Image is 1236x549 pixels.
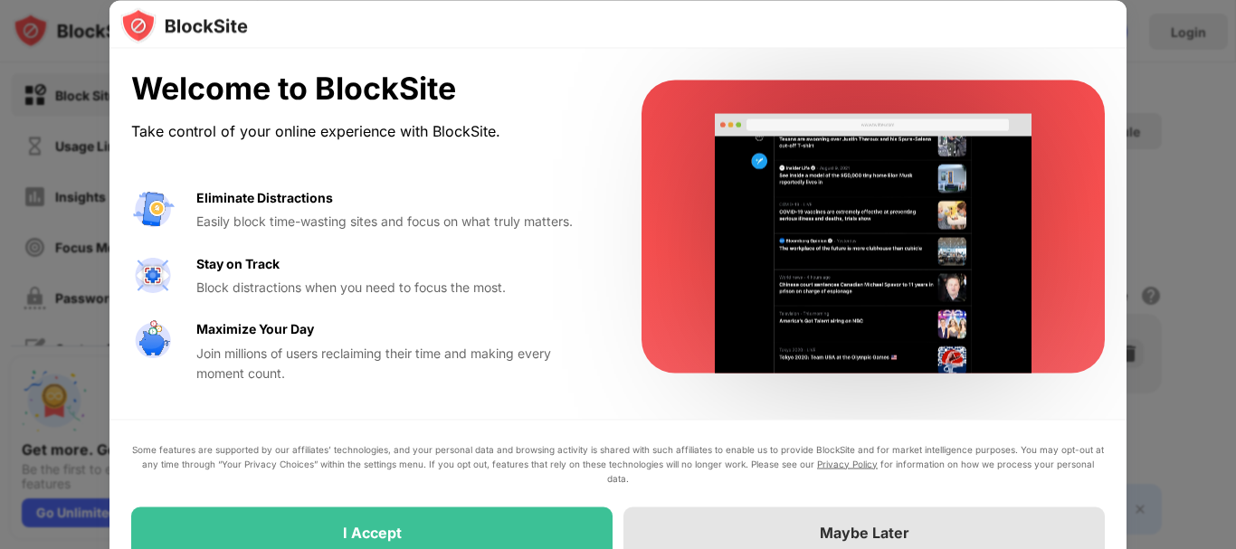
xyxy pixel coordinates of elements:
[131,319,175,363] img: value-safe-time.svg
[196,212,598,232] div: Easily block time-wasting sites and focus on what truly matters.
[196,277,598,297] div: Block distractions when you need to focus the most.
[817,458,878,469] a: Privacy Policy
[131,441,1105,485] div: Some features are supported by our affiliates’ technologies, and your personal data and browsing ...
[196,343,598,383] div: Join millions of users reclaiming their time and making every moment count.
[196,253,280,273] div: Stay on Track
[196,319,314,339] div: Maximize Your Day
[131,71,598,108] div: Welcome to BlockSite
[131,187,175,231] img: value-avoid-distractions.svg
[820,523,909,541] div: Maybe Later
[131,253,175,297] img: value-focus.svg
[196,187,333,207] div: Eliminate Distractions
[343,523,402,541] div: I Accept
[131,118,598,144] div: Take control of your online experience with BlockSite.
[120,7,248,43] img: logo-blocksite.svg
